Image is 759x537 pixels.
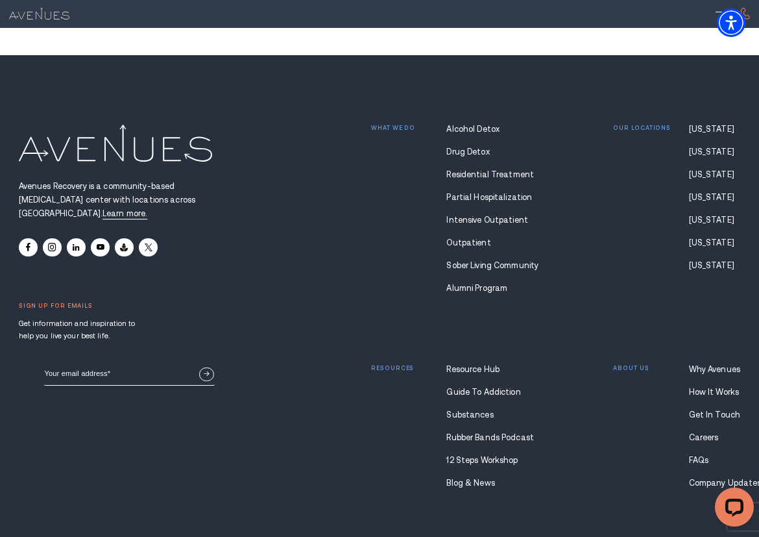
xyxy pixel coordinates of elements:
a: Guide To Addiction [446,388,538,397]
a: [US_STATE] [689,216,741,225]
a: 12 Steps Workshop [446,456,538,465]
a: Why Avenues [689,365,741,374]
a: Blog & News [446,479,538,488]
a: Substances [446,410,538,419]
a: [US_STATE] [689,238,741,247]
a: Sober Living Community [446,261,538,270]
a: How It Works [689,388,741,397]
p: Resources [371,365,414,372]
a: Intensive Outpatient [446,216,538,225]
a: Get In Touch [689,410,741,419]
p: Avenues Recovery is a community-based [MEDICAL_DATA] center with locations across [GEOGRAPHIC_DATA]. [19,180,241,221]
div: Accessibility Menu [717,8,745,37]
a: Careers [689,433,741,442]
a: Residential Treatment [446,170,538,179]
button: Sign Up Now [199,368,214,381]
p: About us [613,365,649,372]
a: [US_STATE] [689,147,741,156]
p: Our locations [613,125,671,132]
a: [US_STATE] [689,261,741,270]
img: Avenues Logo [19,125,212,162]
a: [US_STATE] [689,193,741,202]
a: [US_STATE] [689,125,741,134]
a: FAQs [689,456,741,465]
a: Partial Hospitalization [446,193,538,202]
p: Sign up for emails [19,303,241,310]
a: Company Updates [689,479,741,488]
a: Outpatient [446,238,538,247]
iframe: LiveChat chat widget [705,482,759,537]
p: What we do [371,125,415,132]
a: Drug Detox [446,147,538,156]
p: Get information and inspiration to help you live your best life. [19,318,146,341]
a: Avenues Recovery is a community-based drug and alcohol rehabilitation center with locations acros... [102,209,147,218]
a: Resource Hub [446,365,538,374]
a: [US_STATE] [689,170,741,179]
a: Rubber Bands Podcast [446,433,538,442]
input: Email [44,362,215,385]
a: Youtube [91,238,110,256]
a: Alcohol Detox [446,125,538,134]
a: Alumni Program [446,284,538,293]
